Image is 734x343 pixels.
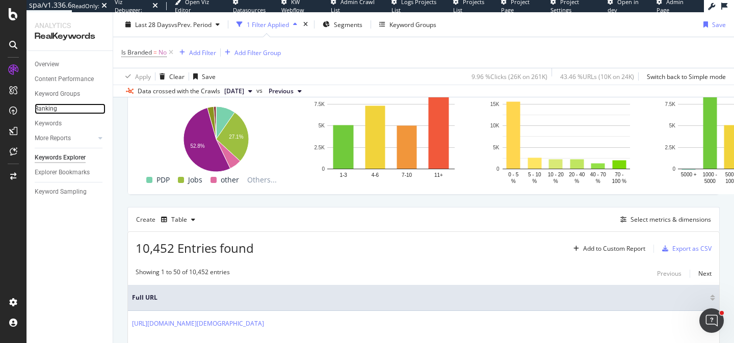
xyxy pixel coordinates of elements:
[698,269,712,278] div: Next
[221,46,281,59] button: Add Filter Group
[314,101,325,107] text: 7.5K
[528,172,541,177] text: 5 - 10
[612,178,626,184] text: 100 %
[121,68,151,85] button: Apply
[471,72,547,81] div: 9.96 % Clicks ( 26K on 261K )
[202,72,216,81] div: Save
[569,172,585,177] text: 20 - 40
[35,133,71,144] div: More Reports
[35,31,104,42] div: RealKeywords
[153,48,157,57] span: =
[243,174,281,186] span: Others...
[35,59,59,70] div: Overview
[647,72,726,81] div: Switch back to Simple mode
[311,77,470,186] svg: A chart.
[532,178,537,184] text: %
[159,45,167,60] span: No
[136,268,230,280] div: Showing 1 to 50 of 10,452 entries
[121,16,224,33] button: Last 28 DaysvsPrev. Period
[132,319,264,328] a: [URL][DOMAIN_NAME][DEMOGRAPHIC_DATA]
[35,59,106,70] a: Overview
[669,123,676,128] text: 5K
[657,269,681,278] div: Previous
[493,145,500,150] text: 5K
[35,152,106,163] a: Keywords Explorer
[35,152,86,163] div: Keywords Explorer
[233,6,266,14] span: Datasources
[189,48,216,57] div: Add Filter
[339,172,347,178] text: 1-3
[672,244,712,253] div: Export as CSV
[35,187,87,197] div: Keyword Sampling
[487,77,646,186] svg: A chart.
[699,308,724,333] iframe: Intercom live chat
[265,85,306,97] button: Previous
[136,240,254,256] span: 10,452 Entries found
[35,74,94,85] div: Content Performance
[35,118,106,129] a: Keywords
[712,20,726,29] div: Save
[490,101,500,107] text: 15K
[155,68,185,85] button: Clear
[616,214,711,226] button: Select metrics & dimensions
[72,2,99,10] div: ReadOnly:
[132,293,707,302] span: Full URL
[643,68,726,85] button: Switch back to Simple mode
[511,178,516,184] text: %
[169,72,185,81] div: Clear
[35,133,95,144] a: More Reports
[375,16,440,33] button: Keyword Groups
[35,103,57,114] div: Ranking
[615,172,623,177] text: 70 -
[35,187,106,197] a: Keyword Sampling
[434,172,443,178] text: 11+
[372,172,379,178] text: 4-6
[35,103,106,114] a: Ranking
[496,166,500,172] text: 0
[136,101,295,174] svg: A chart.
[657,268,681,280] button: Previous
[175,46,216,59] button: Add Filter
[35,89,106,99] a: Keyword Groups
[35,167,106,178] a: Explorer Bookmarks
[319,123,325,128] text: 5K
[220,85,256,97] button: [DATE]
[554,178,558,184] text: %
[319,16,366,33] button: Segments
[583,246,645,252] div: Add to Custom Report
[221,174,239,186] span: other
[672,166,675,172] text: 0
[560,72,634,81] div: 43.46 % URLs ( 10K on 24K )
[569,241,645,257] button: Add to Custom Report
[35,74,106,85] a: Content Performance
[232,16,301,33] button: 1 Filter Applied
[681,172,697,177] text: 5000 +
[188,174,202,186] span: Jobs
[590,172,607,177] text: 40 - 70
[234,48,281,57] div: Add Filter Group
[247,20,289,29] div: 1 Filter Applied
[322,166,325,172] text: 0
[35,89,80,99] div: Keyword Groups
[35,118,62,129] div: Keywords
[121,48,152,57] span: Is Branded
[190,144,204,149] text: 52.8%
[314,145,325,150] text: 2.5K
[631,215,711,224] div: Select metrics & dimensions
[35,167,90,178] div: Explorer Bookmarks
[269,87,294,96] span: Previous
[704,178,716,184] text: 5000
[301,19,310,30] div: times
[138,87,220,96] div: Data crossed with the Crawls
[157,212,199,228] button: Table
[156,174,170,186] span: PDP
[256,86,265,95] span: vs
[135,72,151,81] div: Apply
[698,268,712,280] button: Next
[389,20,436,29] div: Keyword Groups
[171,20,212,29] span: vs Prev. Period
[665,145,675,150] text: 2.5K
[548,172,564,177] text: 10 - 20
